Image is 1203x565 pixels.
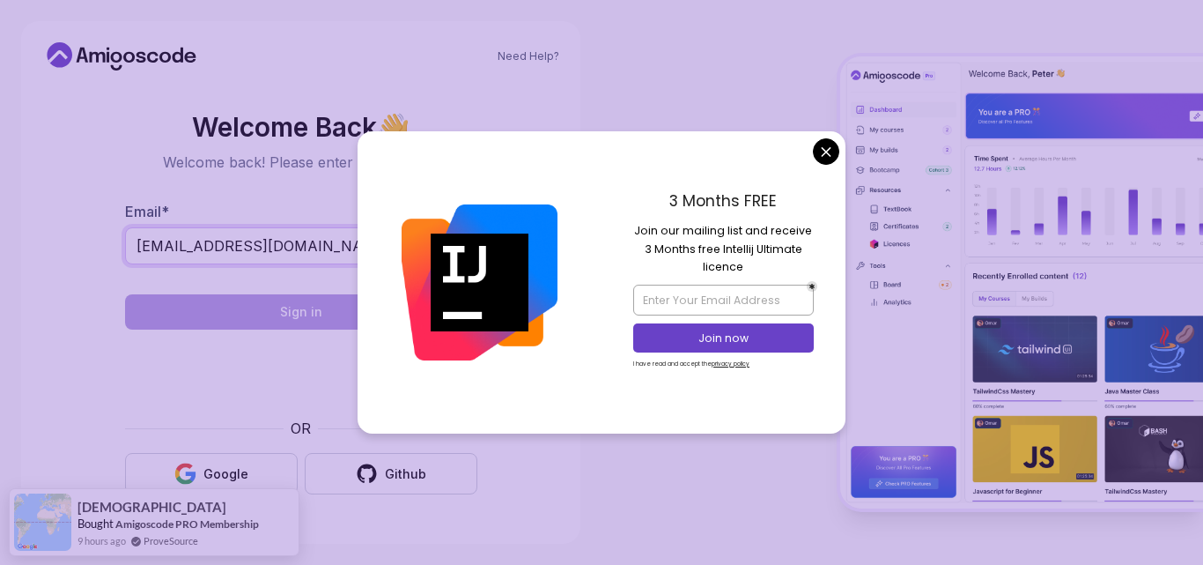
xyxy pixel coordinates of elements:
[77,517,114,531] span: Bought
[125,227,477,264] input: Enter your email
[125,453,298,494] button: Google
[144,533,198,548] a: ProveSource
[203,465,248,483] div: Google
[305,453,477,494] button: Github
[280,303,322,321] div: Sign in
[14,494,71,551] img: provesource social proof notification image
[498,49,559,63] a: Need Help?
[125,113,477,141] h2: Welcome Back
[115,517,259,531] a: Amigoscode PRO Membership
[291,418,311,439] p: OR
[385,465,426,483] div: Github
[77,500,226,515] span: [DEMOGRAPHIC_DATA]
[77,533,126,548] span: 9 hours ago
[377,113,410,141] span: 👋
[168,340,434,407] iframe: Виджет с флажком для проверки безопасности hCaptcha
[42,42,201,71] a: Home link
[125,152,477,173] p: Welcome back! Please enter your details.
[125,294,477,330] button: Sign in
[840,56,1203,509] img: Amigoscode Dashboard
[125,203,169,220] label: Email *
